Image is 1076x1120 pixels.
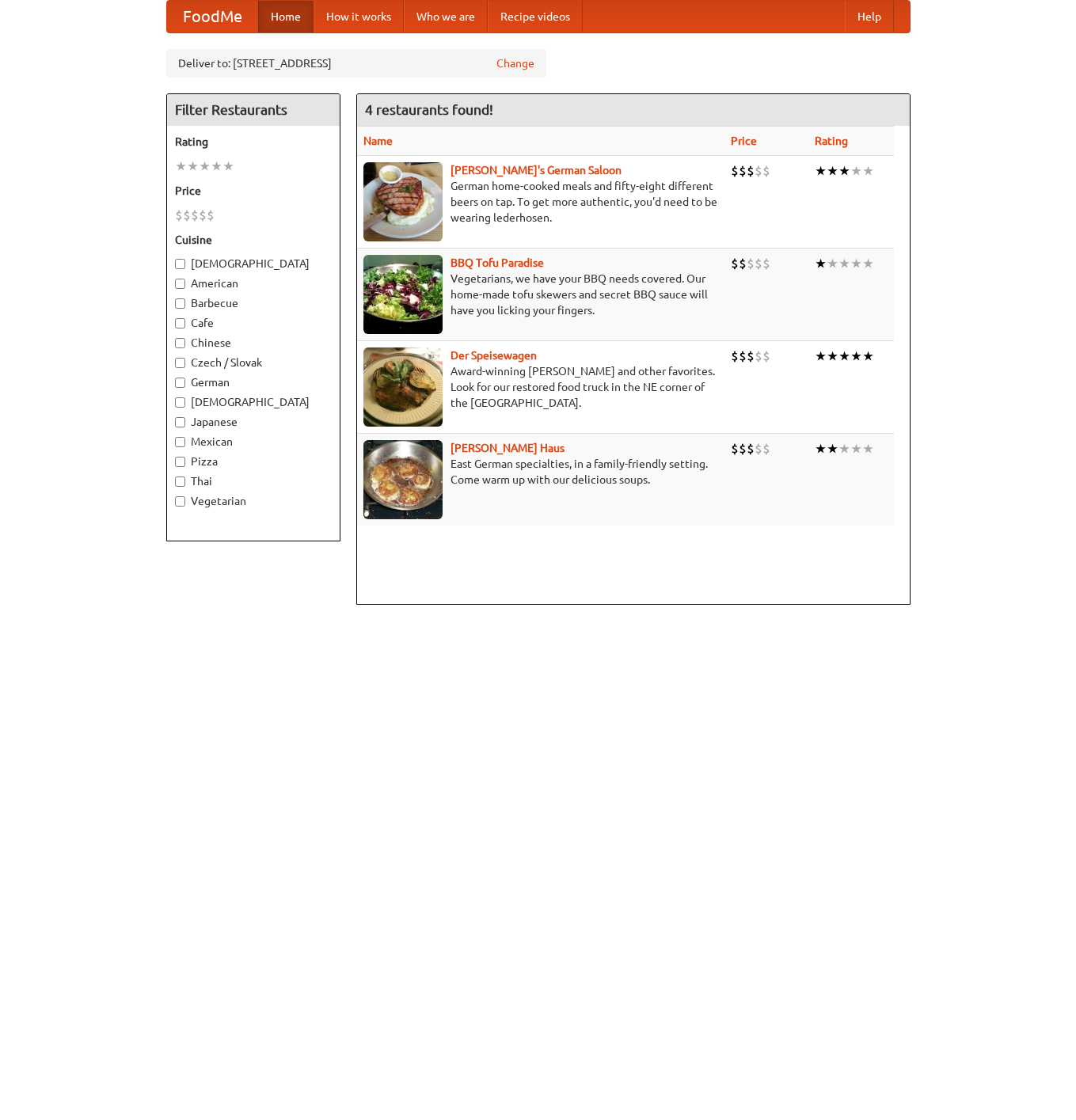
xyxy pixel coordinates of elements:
[175,454,332,469] label: Pizza
[363,162,443,241] img: esthers.jpg
[175,493,332,509] label: Vegetarian
[175,158,187,175] li: ★
[838,347,850,365] li: ★
[862,440,874,457] li: ★
[496,55,534,71] a: Change
[838,255,850,272] li: ★
[222,158,234,175] li: ★
[175,457,185,467] input: Pizza
[827,162,838,180] li: ★
[850,255,862,272] li: ★
[739,347,747,365] li: $
[211,158,222,175] li: ★
[183,207,191,224] li: $
[755,347,762,365] li: $
[175,279,185,289] input: American
[850,162,862,180] li: ★
[731,440,739,457] li: $
[747,255,755,272] li: $
[175,414,332,430] label: Japanese
[199,158,211,175] li: ★
[175,295,332,311] label: Barbecue
[187,158,199,175] li: ★
[739,162,747,180] li: $
[850,440,862,457] li: ★
[199,207,207,224] li: $
[175,259,185,269] input: [DEMOGRAPHIC_DATA]
[175,298,185,309] input: Barbecue
[175,355,332,370] label: Czech / Slovak
[207,207,215,224] li: $
[762,255,770,272] li: $
[175,358,185,368] input: Czech / Slovak
[175,476,185,487] input: Thai
[191,207,199,224] li: $
[175,394,332,410] label: [DEMOGRAPHIC_DATA]
[175,397,185,408] input: [DEMOGRAPHIC_DATA]
[755,255,762,272] li: $
[258,1,314,32] a: Home
[815,162,827,180] li: ★
[363,271,718,318] p: Vegetarians, we have your BBQ needs covered. Our home-made tofu skewers and secret BBQ sauce will...
[175,338,185,348] input: Chinese
[167,94,340,126] h4: Filter Restaurants
[451,256,544,269] a: BBQ Tofu Paradise
[838,440,850,457] li: ★
[827,255,838,272] li: ★
[747,440,755,457] li: $
[363,255,443,334] img: tofuparadise.jpg
[175,134,332,150] h5: Rating
[175,183,332,199] h5: Price
[175,335,332,351] label: Chinese
[815,347,827,365] li: ★
[451,442,565,454] a: [PERSON_NAME] Haus
[739,255,747,272] li: $
[739,440,747,457] li: $
[747,162,755,180] li: $
[451,164,622,177] a: [PERSON_NAME]'s German Saloon
[175,275,332,291] label: American
[815,135,848,147] a: Rating
[363,347,443,427] img: speisewagen.jpg
[175,374,332,390] label: German
[175,473,332,489] label: Thai
[827,440,838,457] li: ★
[175,417,185,427] input: Japanese
[762,440,770,457] li: $
[363,178,718,226] p: German home-cooked meals and fifty-eight different beers on tap. To get more authentic, you'd nee...
[827,347,838,365] li: ★
[363,456,718,488] p: East German specialties, in a family-friendly setting. Come warm up with our delicious soups.
[755,440,762,457] li: $
[404,1,488,32] a: Who we are
[731,135,757,147] a: Price
[845,1,894,32] a: Help
[755,162,762,180] li: $
[731,255,739,272] li: $
[365,102,493,117] ng-pluralize: 4 restaurants found!
[175,434,332,450] label: Mexican
[862,347,874,365] li: ★
[175,378,185,388] input: German
[363,363,718,411] p: Award-winning [PERSON_NAME] and other favorites. Look for our restored food truck in the NE corne...
[175,207,183,224] li: $
[862,162,874,180] li: ★
[762,162,770,180] li: $
[363,135,393,147] a: Name
[175,256,332,271] label: [DEMOGRAPHIC_DATA]
[314,1,404,32] a: How it works
[167,1,258,32] a: FoodMe
[451,349,537,362] a: Der Speisewagen
[488,1,583,32] a: Recipe videos
[731,347,739,365] li: $
[363,440,443,519] img: kohlhaus.jpg
[175,315,332,331] label: Cafe
[850,347,862,365] li: ★
[815,440,827,457] li: ★
[175,437,185,447] input: Mexican
[175,232,332,248] h5: Cuisine
[838,162,850,180] li: ★
[762,347,770,365] li: $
